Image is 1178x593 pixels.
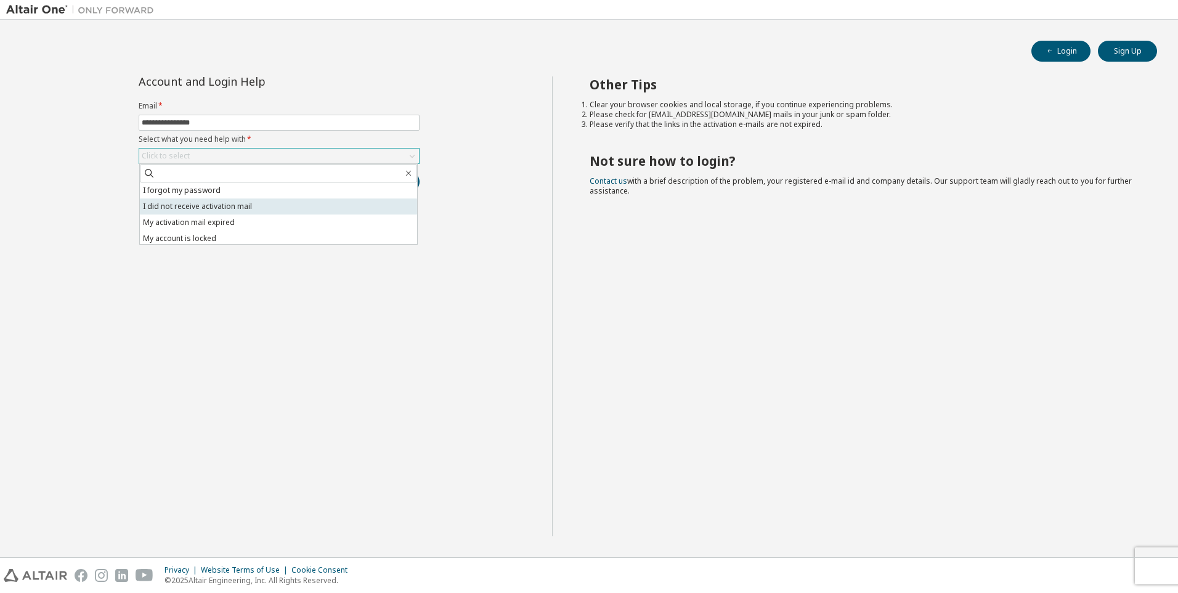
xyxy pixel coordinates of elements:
[4,569,67,582] img: altair_logo.svg
[139,101,420,111] label: Email
[6,4,160,16] img: Altair One
[590,100,1135,110] li: Clear your browser cookies and local storage, if you continue experiencing problems.
[165,575,355,586] p: © 2025 Altair Engineering, Inc. All Rights Reserved.
[165,565,201,575] div: Privacy
[1031,41,1091,62] button: Login
[590,76,1135,92] h2: Other Tips
[590,153,1135,169] h2: Not sure how to login?
[201,565,291,575] div: Website Terms of Use
[140,182,417,198] li: I forgot my password
[139,149,419,163] div: Click to select
[95,569,108,582] img: instagram.svg
[590,110,1135,120] li: Please check for [EMAIL_ADDRESS][DOMAIN_NAME] mails in your junk or spam folder.
[75,569,87,582] img: facebook.svg
[291,565,355,575] div: Cookie Consent
[139,76,364,86] div: Account and Login Help
[590,176,1132,196] span: with a brief description of the problem, your registered e-mail id and company details. Our suppo...
[139,134,420,144] label: Select what you need help with
[115,569,128,582] img: linkedin.svg
[590,120,1135,129] li: Please verify that the links in the activation e-mails are not expired.
[1098,41,1157,62] button: Sign Up
[142,151,190,161] div: Click to select
[136,569,153,582] img: youtube.svg
[590,176,627,186] a: Contact us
